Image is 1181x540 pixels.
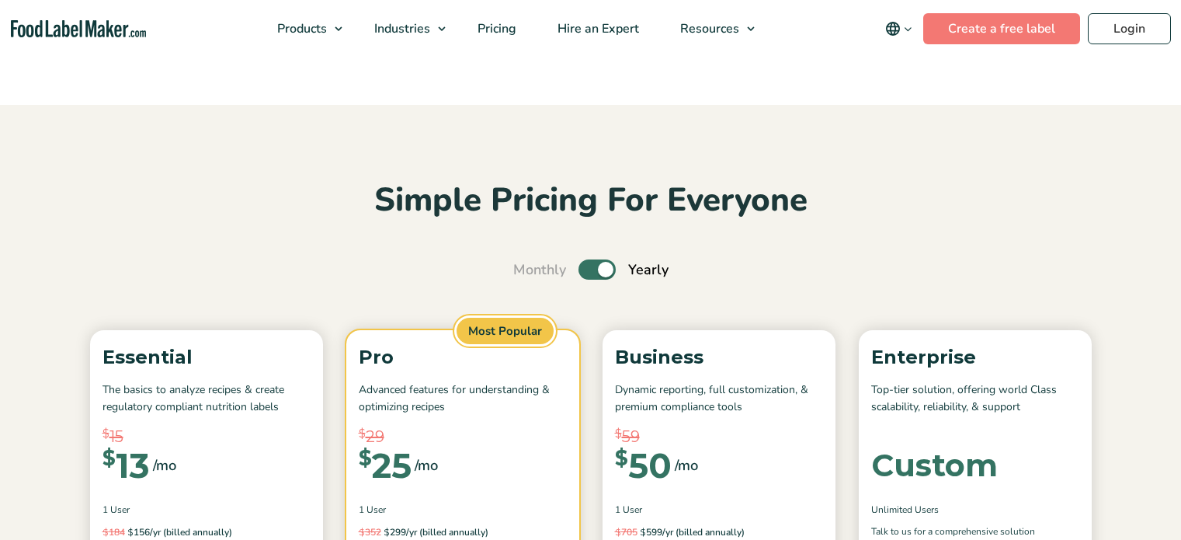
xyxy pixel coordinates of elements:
span: Hire an Expert [553,20,641,37]
label: Toggle [578,260,616,280]
span: $ [359,526,365,538]
span: 29 [366,425,384,448]
p: Advanced features for understanding & optimizing recipes [359,381,567,416]
a: Login [1088,13,1171,44]
span: Monthly [513,260,566,280]
span: 15 [109,425,123,448]
del: 184 [102,526,125,538]
span: $ [102,425,109,443]
span: 1 User [615,503,642,517]
p: Pro [359,343,567,372]
span: $ [127,526,134,538]
span: $ [359,425,366,443]
span: 59 [622,425,640,448]
span: 1 User [102,503,130,517]
p: Essential [102,343,311,372]
p: Business [615,343,823,372]
div: 50 [615,448,672,483]
h2: Simple Pricing For Everyone [82,179,1099,222]
p: The basics to analyze recipes & create regulatory compliant nutrition labels [102,381,311,416]
span: /mo [415,455,438,476]
span: Pricing [473,20,518,37]
span: $ [102,448,116,469]
div: 13 [102,448,150,483]
span: $ [640,526,646,538]
span: $ [102,526,109,538]
del: 705 [615,526,637,538]
span: Products [273,20,328,37]
span: $ [615,425,622,443]
span: $ [359,448,372,469]
a: Food Label Maker homepage [11,20,146,38]
span: /mo [153,455,176,476]
p: 299/yr (billed annually) [359,524,567,540]
p: 156/yr (billed annually) [102,524,311,540]
p: Top-tier solution, offering world Class scalability, reliability, & support [871,381,1079,416]
a: Create a free label [923,13,1080,44]
del: 352 [359,526,381,538]
span: Unlimited Users [871,503,939,517]
span: Industries [370,20,432,37]
button: Change language [874,13,923,44]
span: $ [615,526,621,538]
span: 1 User [359,503,386,517]
p: 599/yr (billed annually) [615,524,823,540]
span: $ [384,526,390,538]
span: Yearly [628,260,669,280]
div: Custom [871,450,998,481]
span: Resources [676,20,741,37]
p: Enterprise [871,343,1079,372]
p: Dynamic reporting, full customization, & premium compliance tools [615,381,823,416]
span: Most Popular [454,315,556,347]
span: $ [615,448,628,469]
span: /mo [675,455,698,476]
div: 25 [359,448,412,483]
